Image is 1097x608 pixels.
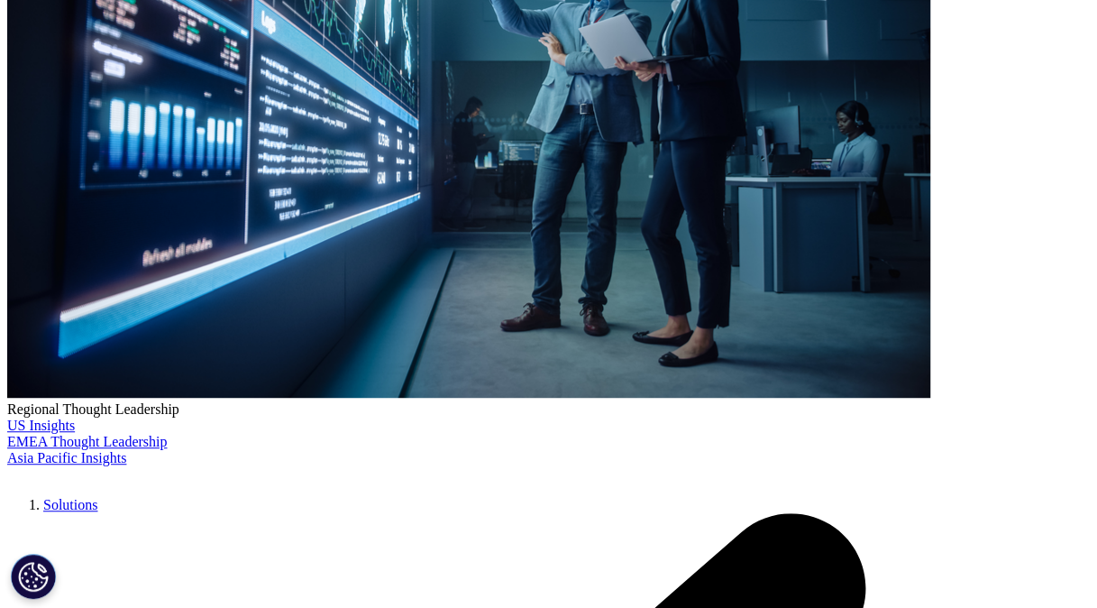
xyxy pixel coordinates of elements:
a: EMEA Thought Leadership [7,434,167,449]
a: US Insights [7,418,75,433]
a: Solutions [43,497,97,512]
a: Asia Pacific Insights [7,450,126,465]
button: Definições de cookies [11,554,56,599]
div: Regional Thought Leadership [7,401,1090,418]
